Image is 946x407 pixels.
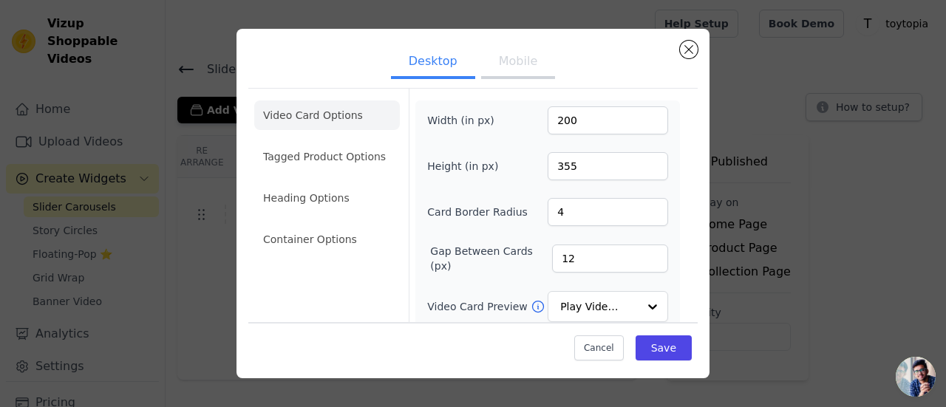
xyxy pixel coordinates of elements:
[254,225,400,254] li: Container Options
[481,47,555,79] button: Mobile
[254,142,400,171] li: Tagged Product Options
[427,113,508,128] label: Width (in px)
[254,183,400,213] li: Heading Options
[680,41,698,58] button: Close modal
[427,205,528,219] label: Card Border Radius
[574,335,624,360] button: Cancel
[427,299,530,314] label: Video Card Preview
[896,357,936,397] div: Open chat
[427,159,508,174] label: Height (in px)
[254,100,400,130] li: Video Card Options
[636,335,692,360] button: Save
[430,244,552,273] label: Gap Between Cards (px)
[391,47,475,79] button: Desktop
